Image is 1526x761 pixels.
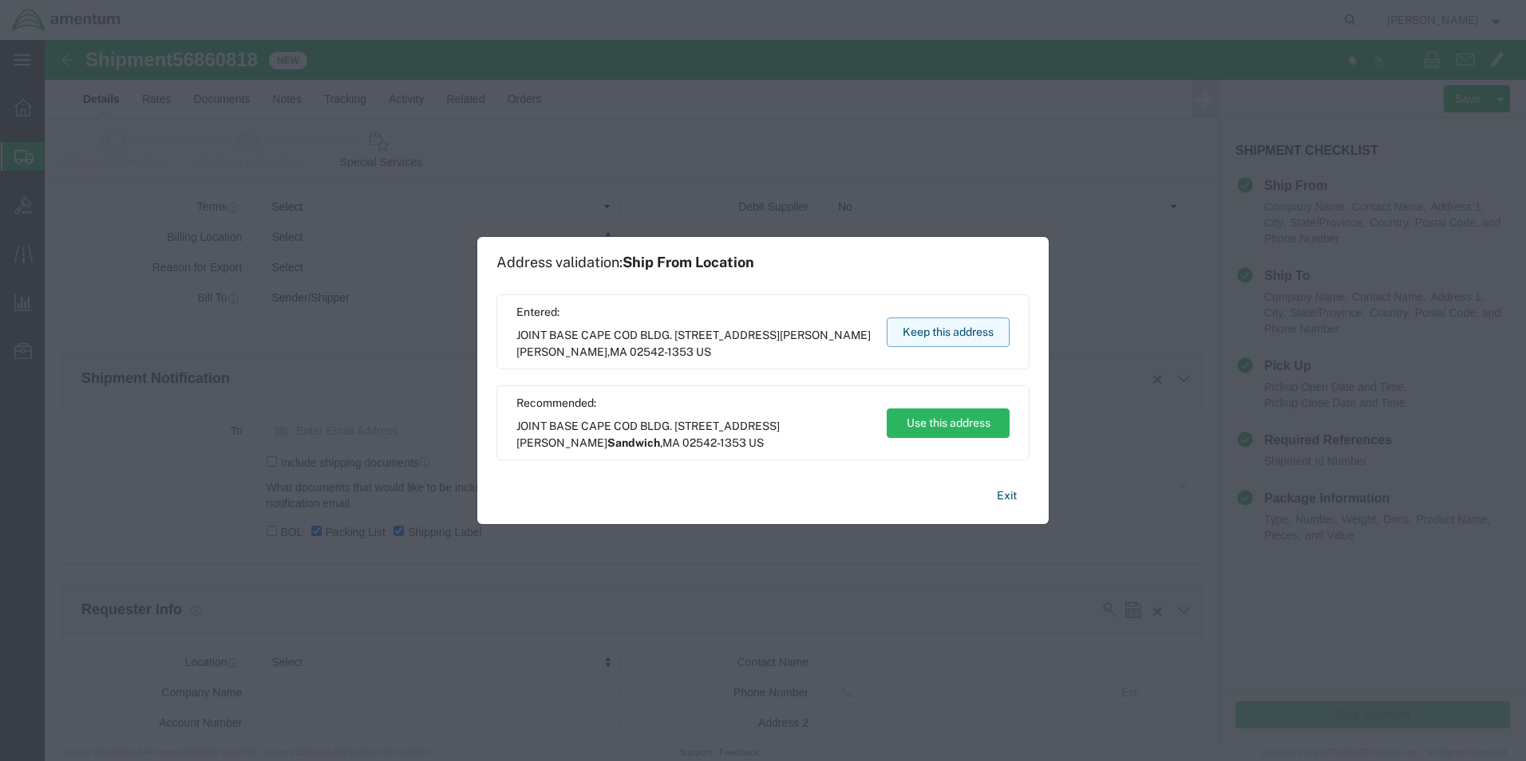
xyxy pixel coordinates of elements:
[623,254,754,270] span: Ship From Location
[887,317,1010,347] button: Keep this address
[516,345,607,358] span: [PERSON_NAME]
[984,482,1030,510] button: Exit
[887,408,1010,438] button: Use this address
[662,436,680,449] span: MA
[607,436,660,449] span: Sandwich
[496,254,754,271] h1: Address validation:
[682,436,746,449] span: 02542-1353
[610,345,627,358] span: MA
[749,436,764,449] span: US
[516,418,872,451] span: JOINT BASE CAPE COD BLDG. [STREET_ADDRESS][PERSON_NAME] ,
[516,327,872,361] span: JOINT BASE CAPE COD BLDG. [STREET_ADDRESS][PERSON_NAME] ,
[516,304,872,321] span: Entered:
[630,345,694,358] span: 02542-1353
[516,395,872,412] span: Recommended:
[696,345,711,358] span: US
